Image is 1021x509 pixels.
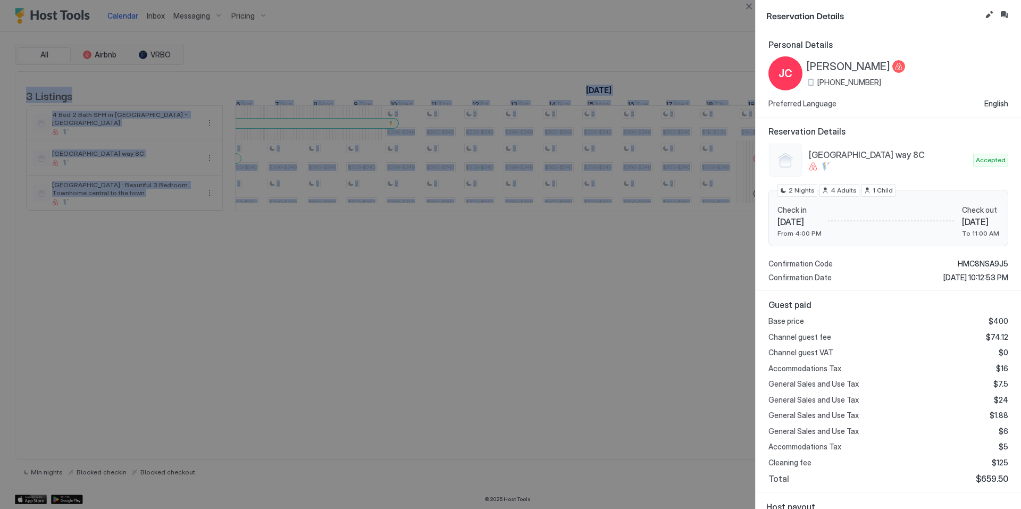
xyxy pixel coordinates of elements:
span: General Sales and Use Tax [768,427,859,436]
span: Guest paid [768,299,1008,310]
span: Accepted [976,155,1006,165]
span: Confirmation Date [768,273,832,282]
span: [DATE] [777,216,822,227]
span: Accommodations Tax [768,442,841,452]
span: 2 Nights [789,186,815,195]
span: $16 [996,364,1008,373]
span: [GEOGRAPHIC_DATA] way 8C [809,149,969,160]
span: General Sales and Use Tax [768,395,859,405]
span: 1 Child [873,186,893,195]
span: $24 [994,395,1008,405]
span: Preferred Language [768,99,836,109]
button: Edit reservation [983,9,995,21]
span: Confirmation Code [768,259,833,269]
span: From 4:00 PM [777,229,822,237]
span: Cleaning fee [768,458,811,468]
span: $7.5 [993,379,1008,389]
span: [PHONE_NUMBER] [817,78,881,87]
span: $5 [999,442,1008,452]
span: [DATE] [962,216,999,227]
span: HMC8NSA9J5 [958,259,1008,269]
span: Personal Details [768,39,1008,50]
span: Check in [777,205,822,215]
span: $1.88 [990,411,1008,420]
span: To 11:00 AM [962,229,999,237]
span: $0 [999,348,1008,357]
button: Inbox [998,9,1010,21]
span: Reservation Details [766,9,981,22]
span: $74.12 [986,332,1008,342]
span: General Sales and Use Tax [768,379,859,389]
span: General Sales and Use Tax [768,411,859,420]
span: JC [779,65,792,81]
span: $6 [999,427,1008,436]
span: Total [768,473,789,484]
span: Accommodations Tax [768,364,841,373]
span: [PERSON_NAME] [807,60,890,73]
span: Reservation Details [768,126,1008,137]
span: [DATE] 10:12:53 PM [943,273,1008,282]
span: $659.50 [976,473,1008,484]
span: $125 [992,458,1008,468]
span: Base price [768,316,804,326]
span: English [984,99,1008,109]
span: $400 [989,316,1008,326]
span: Channel guest VAT [768,348,833,357]
span: Channel guest fee [768,332,831,342]
span: Check out [962,205,999,215]
span: 4 Adults [831,186,857,195]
